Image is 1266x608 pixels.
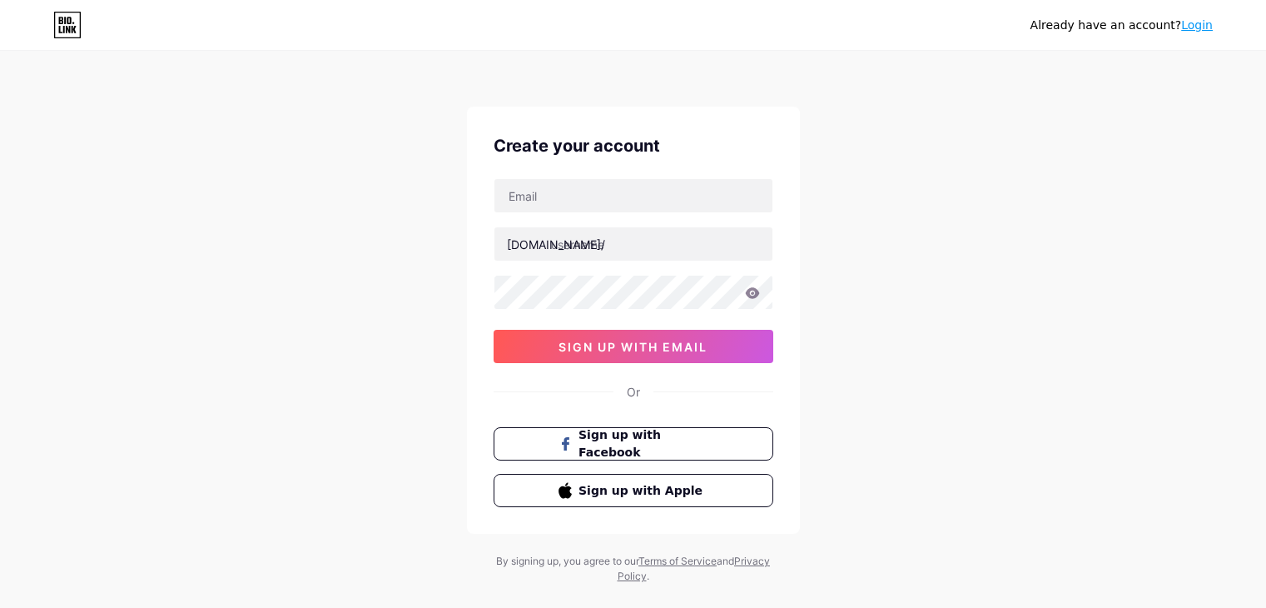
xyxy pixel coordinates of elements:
div: Create your account [494,133,773,158]
span: Sign up with Facebook [578,426,707,461]
div: By signing up, you agree to our and . [492,554,775,584]
div: Or [627,383,640,401]
input: username [494,227,772,261]
a: Terms of Service [638,555,717,567]
a: Login [1181,18,1213,32]
span: sign up with email [559,340,707,354]
button: sign up with email [494,330,773,363]
div: Already have an account? [1030,17,1213,34]
input: Email [494,179,772,212]
button: Sign up with Facebook [494,427,773,461]
span: Sign up with Apple [578,482,707,500]
button: Sign up with Apple [494,474,773,507]
div: [DOMAIN_NAME]/ [507,236,605,253]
